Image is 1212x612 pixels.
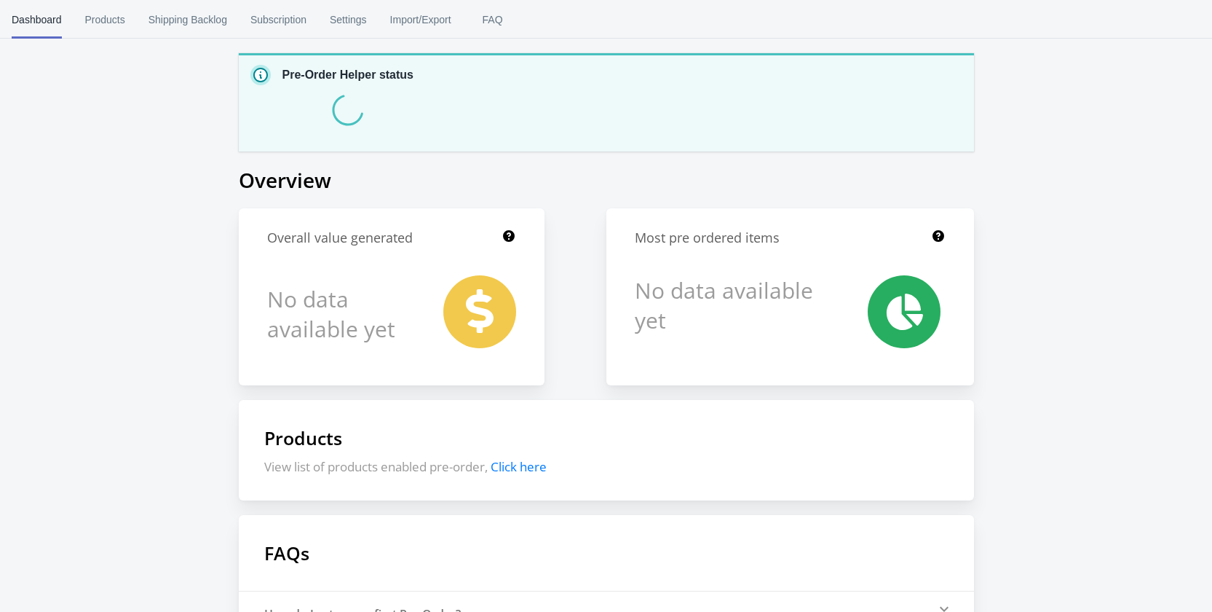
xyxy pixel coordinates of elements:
h1: Overall value generated [267,229,413,247]
span: Dashboard [12,1,62,39]
span: Shipping Backlog [148,1,227,39]
span: Products [85,1,125,39]
span: Subscription [250,1,306,39]
p: View list of products enabled pre-order, [264,458,948,475]
h1: FAQs [239,515,974,591]
h1: Most pre ordered items [635,229,780,247]
span: Click here [491,458,547,475]
p: Pre-Order Helper status [282,66,414,84]
span: Settings [330,1,367,39]
span: FAQ [475,1,511,39]
h1: Products [264,425,948,450]
h1: No data available yet [635,275,816,335]
h1: No data available yet [267,275,413,352]
h1: Overview [239,166,974,194]
span: Import/Export [390,1,451,39]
